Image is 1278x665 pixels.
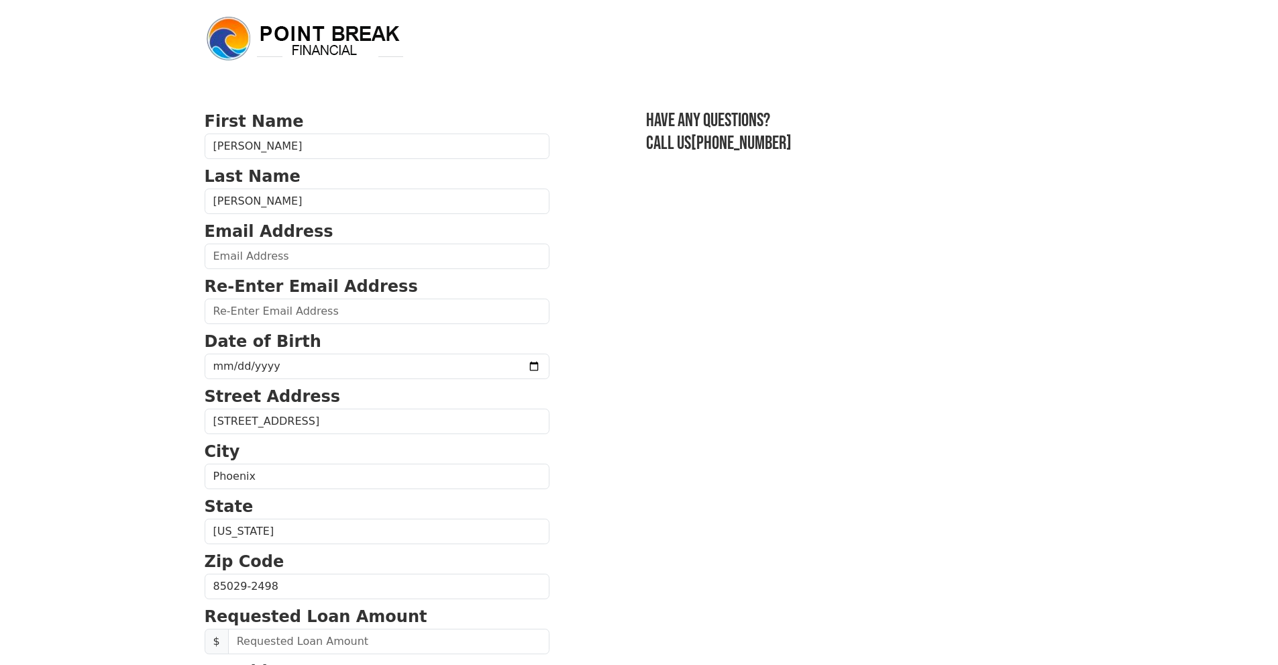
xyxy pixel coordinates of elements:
strong: Date of Birth [205,332,321,351]
input: Last Name [205,189,549,214]
input: Zip Code [205,574,549,599]
input: Re-Enter Email Address [205,299,549,324]
strong: State [205,497,254,516]
strong: Requested Loan Amount [205,607,427,626]
h3: Have any questions? [646,109,1074,132]
strong: Street Address [205,387,341,406]
strong: Zip Code [205,552,284,571]
h3: Call us [646,132,1074,155]
input: City [205,464,549,489]
input: Requested Loan Amount [228,629,549,654]
strong: First Name [205,112,304,131]
img: logo.png [205,15,406,63]
strong: City [205,442,240,461]
strong: Email Address [205,222,333,241]
input: Email Address [205,244,549,269]
input: First Name [205,134,549,159]
input: Street Address [205,409,549,434]
a: [PHONE_NUMBER] [691,132,792,154]
span: $ [205,629,229,654]
strong: Last Name [205,167,301,186]
strong: Re-Enter Email Address [205,277,418,296]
